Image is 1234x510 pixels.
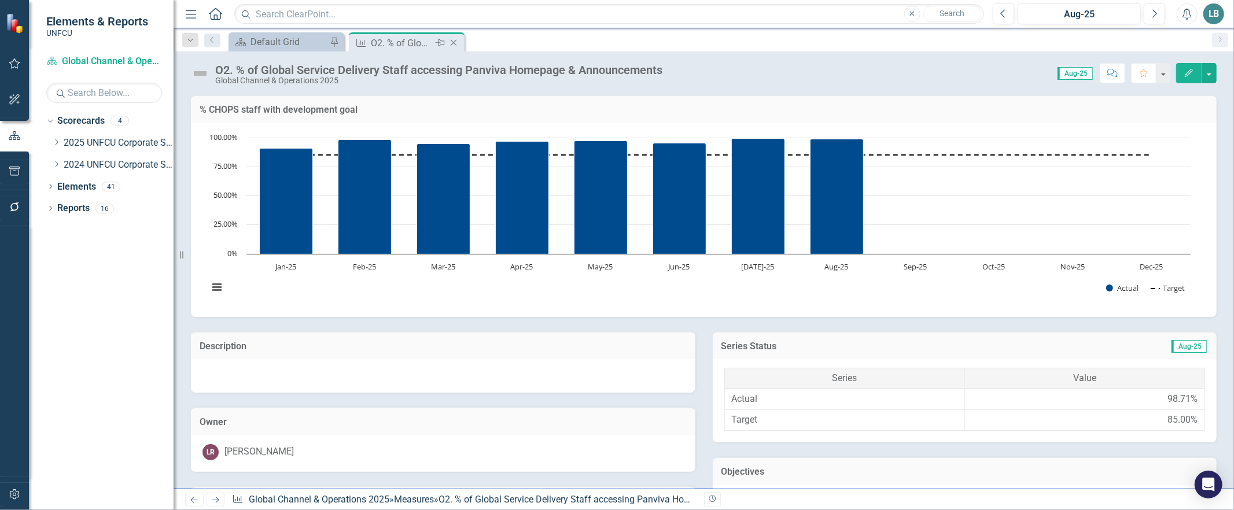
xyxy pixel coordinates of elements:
[274,261,296,272] text: Jan-25
[202,132,1205,305] div: Chart. Highcharts interactive chart.
[1022,8,1137,21] div: Aug-25
[110,116,129,126] div: 4
[1195,471,1222,498] div: Open Intercom Messenger
[224,445,294,459] div: [PERSON_NAME]
[200,105,1208,115] h3: % CHOPS staff with development goal
[732,138,785,254] path: Jul-25, 99.39. Actual.
[721,467,1209,477] h3: Objectives
[983,261,1005,272] text: Oct-25
[213,161,238,171] text: 75.00%
[46,83,162,103] input: Search Below...
[496,141,549,254] path: Apr-25, 96.64. Actual.
[202,132,1196,305] svg: Interactive chart
[200,417,687,427] h3: Owner
[46,14,148,28] span: Elements & Reports
[653,143,706,254] path: Jun-25, 95.08. Actual.
[215,76,662,85] div: Global Channel & Operations 2025
[1172,340,1207,353] span: Aug-25
[191,64,209,83] img: Not Defined
[95,204,114,213] div: 16
[904,261,927,272] text: Sep-25
[1167,393,1198,406] div: 98.71%
[249,494,389,505] a: Global Channel & Operations 2025
[940,9,964,18] span: Search
[1058,67,1093,80] span: Aug-25
[46,55,162,68] a: Global Channel & Operations 2025
[102,182,120,191] div: 41
[260,138,1152,254] g: Actual, series 1 of 2. Bar series with 12 bars.
[260,148,313,254] path: Jan-25, 90.75. Actual.
[439,494,794,505] div: O2. % of Global Service Delivery Staff accessing Panviva Homepage & Announcements
[209,132,238,142] text: 100.00%
[234,4,984,24] input: Search ClearPoint...
[825,261,849,272] text: Aug-25
[227,248,238,258] text: 0%
[57,114,105,128] a: Scorecards
[64,136,174,150] a: 2025 UNFCU Corporate Scorecard
[417,143,470,254] path: Mar-25, 94.69. Actual.
[394,494,434,505] a: Measures
[284,153,1154,157] g: Target, series 2 of 2. Line with 12 data points.
[202,444,219,460] div: LR
[742,261,775,272] text: [DATE]-25
[668,261,690,272] text: Jun-25
[511,261,533,272] text: Apr-25
[923,6,981,22] button: Search
[371,36,433,50] div: O2. % of Global Service Delivery Staff accessing Panviva Homepage & Announcements
[338,139,392,254] path: Feb-25, 98.2. Actual.
[64,158,174,172] a: 2024 UNFCU Corporate Scorecard
[574,141,628,254] path: May-25, 97.41. Actual.
[1117,283,1139,293] text: Actual
[208,279,224,295] button: View chart menu, Chart
[724,409,964,430] td: Target
[1203,3,1224,24] button: LB
[1060,261,1085,272] text: Nov-25
[1167,413,1198,427] div: 85.00%
[724,368,964,389] th: Series
[213,219,238,229] text: 25.00%
[588,261,613,272] text: May-25
[724,389,964,410] td: Actual
[353,261,376,272] text: Feb-25
[6,13,26,34] img: ClearPoint Strategy
[721,341,1015,352] h3: Series Status
[232,493,695,507] div: » »
[200,341,687,352] h3: Description
[1151,283,1185,293] button: Show Target
[213,190,238,200] text: 50.00%
[431,261,455,272] text: Mar-25
[1140,261,1163,272] text: Dec-25
[1106,283,1139,293] button: Show Actual
[251,35,327,49] div: Default Grid
[215,64,662,76] div: O2. % of Global Service Delivery Staff accessing Panviva Homepage & Announcements
[1018,3,1141,24] button: Aug-25
[1163,283,1185,293] text: Target
[964,368,1204,389] th: Value
[57,202,90,215] a: Reports
[57,180,96,194] a: Elements
[46,28,148,38] small: UNFCU
[811,139,864,254] path: Aug-25, 98.71. Actual.
[231,35,327,49] a: Default Grid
